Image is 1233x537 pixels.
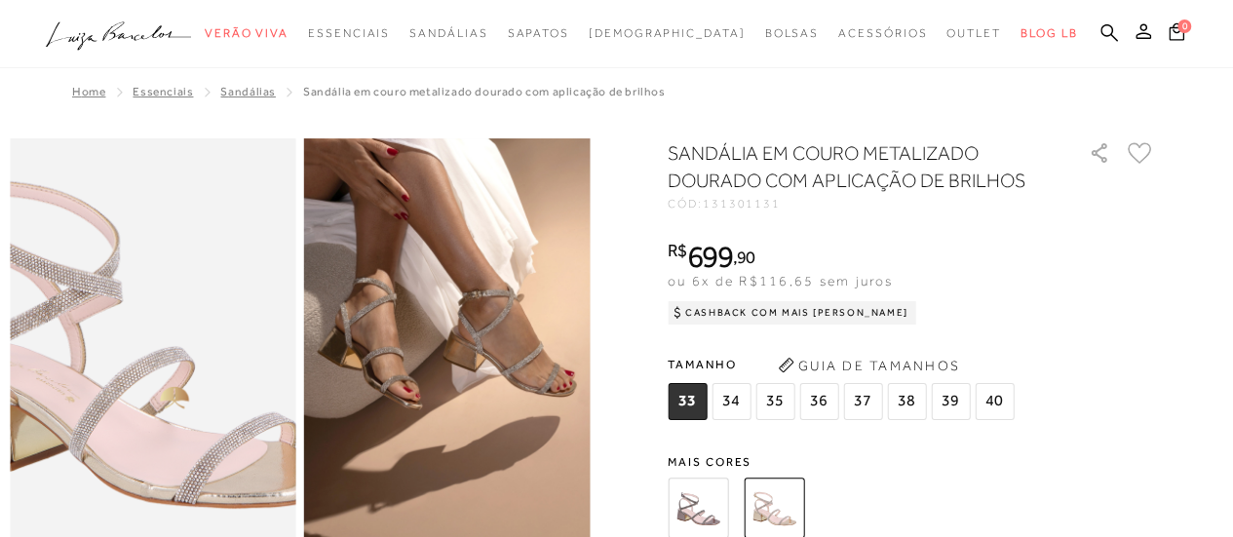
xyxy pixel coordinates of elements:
[1177,19,1191,33] span: 0
[133,85,193,98] a: Essenciais
[668,350,1019,379] span: Tamanho
[703,197,781,211] span: 131301131
[1163,21,1190,48] button: 0
[589,26,746,40] span: [DEMOGRAPHIC_DATA]
[737,247,755,267] span: 90
[668,139,1033,194] h1: SANDÁLIA EM COURO METALIZADO DOURADO COM APLICAÇÃO DE BRILHOS
[507,26,568,40] span: Sapatos
[771,350,966,381] button: Guia de Tamanhos
[764,26,819,40] span: Bolsas
[668,383,707,420] span: 33
[220,85,275,98] a: Sandálias
[308,16,390,52] a: categoryNavScreenReaderText
[887,383,926,420] span: 38
[799,383,838,420] span: 36
[668,456,1155,468] span: Mais cores
[764,16,819,52] a: categoryNavScreenReaderText
[838,26,927,40] span: Acessórios
[687,239,733,274] span: 699
[668,273,893,288] span: ou 6x de R$116,65 sem juros
[975,383,1014,420] span: 40
[589,16,746,52] a: noSubCategoriesText
[946,26,1001,40] span: Outlet
[205,16,289,52] a: categoryNavScreenReaderText
[1021,16,1077,52] a: BLOG LB
[72,85,105,98] a: Home
[755,383,794,420] span: 35
[712,383,751,420] span: 34
[308,26,390,40] span: Essenciais
[843,383,882,420] span: 37
[668,198,1058,210] div: CÓD:
[668,301,916,325] div: Cashback com Mais [PERSON_NAME]
[733,249,755,266] i: ,
[1021,26,1077,40] span: BLOG LB
[409,26,487,40] span: Sandálias
[838,16,927,52] a: categoryNavScreenReaderText
[668,242,687,259] i: R$
[205,26,289,40] span: Verão Viva
[303,85,666,98] span: SANDÁLIA EM COURO METALIZADO DOURADO COM APLICAÇÃO DE BRILHOS
[946,16,1001,52] a: categoryNavScreenReaderText
[931,383,970,420] span: 39
[409,16,487,52] a: categoryNavScreenReaderText
[507,16,568,52] a: categoryNavScreenReaderText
